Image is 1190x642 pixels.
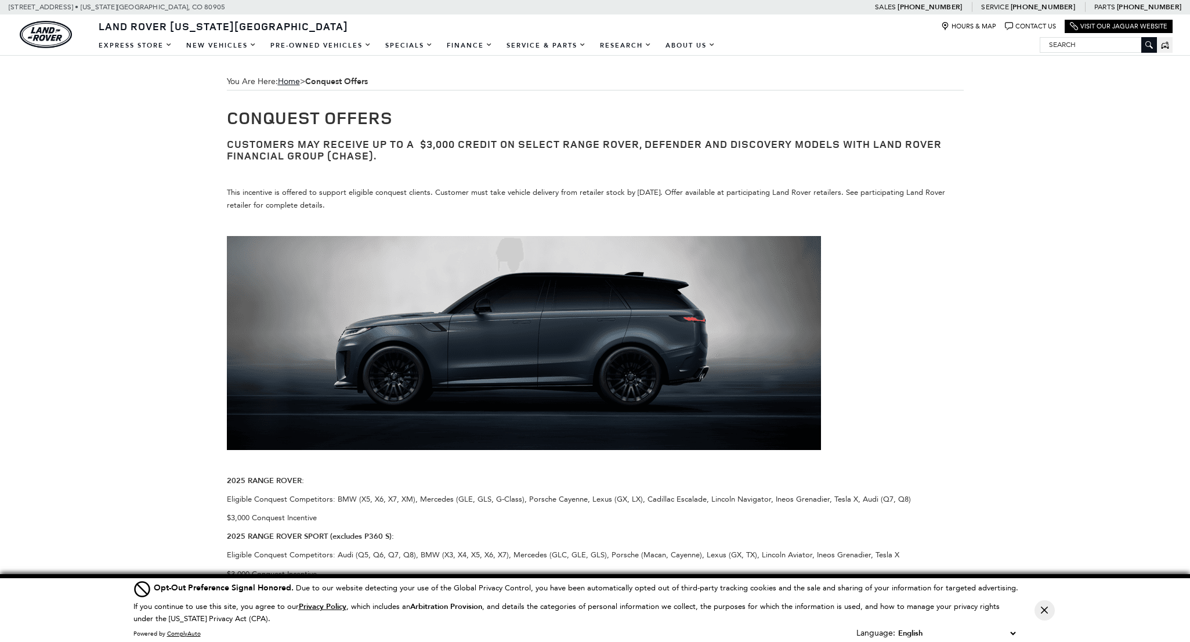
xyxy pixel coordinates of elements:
select: Language Select [895,627,1018,640]
strong: Arbitration Provision [410,601,482,612]
a: Home [278,77,300,86]
p: $3,000 Conquest Incentive [227,512,964,524]
strong: 2025 RANGE ROVER: [227,476,304,486]
button: Close Button [1035,600,1055,621]
a: [PHONE_NUMBER] [1117,2,1181,12]
span: > [278,77,368,86]
a: ComplyAuto [167,630,201,637]
span: Service [981,3,1008,11]
h3: Customers may receive up to a $3,000 credit on select Range Rover, Defender and Discovery models ... [227,139,964,162]
a: About Us [659,35,722,56]
span: Sales [875,3,896,11]
div: Powered by [133,630,201,637]
a: Finance [440,35,500,56]
p: This incentive is offered to support eligible conquest clients. Customer must take vehicle delive... [227,186,964,212]
img: Land Rover [20,21,72,48]
span: Opt-Out Preference Signal Honored . [154,582,296,593]
span: Land Rover [US_STATE][GEOGRAPHIC_DATA] [99,19,348,33]
a: New Vehicles [179,35,263,56]
strong: 2025 RANGE ROVER SPORT (excludes P360 S): [227,531,394,542]
p: Eligible Conquest Competitors: Audi (Q5, Q6, Q7, Q8), BMW (X3, X4, X5, X6, X7), Mercedes (GLC, GL... [227,549,964,561]
span: Parts [1094,3,1115,11]
a: land-rover [20,21,72,48]
strong: Conquest Offers [305,76,368,87]
div: Language: [856,629,895,637]
span: You Are Here: [227,73,964,90]
div: Due to our website detecting your use of the Global Privacy Control, you have been automatically ... [154,582,1018,594]
a: Service & Parts [500,35,593,56]
p: Eligible Conquest Competitors: BMW (X5, X6, X7, XM), Mercedes (GLE, GLS, G-Class), Porsche Cayenn... [227,493,964,506]
h1: Conquest Offers [227,108,964,127]
a: Pre-Owned Vehicles [263,35,378,56]
p: $3,000 Conquest Incentive [227,568,964,581]
a: Privacy Policy [299,602,346,611]
a: Land Rover [US_STATE][GEOGRAPHIC_DATA] [92,19,355,33]
a: Research [593,35,659,56]
a: [PHONE_NUMBER] [1011,2,1075,12]
a: Visit Our Jaguar Website [1070,22,1167,31]
a: Specials [378,35,440,56]
a: [STREET_ADDRESS] • [US_STATE][GEOGRAPHIC_DATA], CO 80905 [9,3,225,11]
a: [PHONE_NUMBER] [898,2,962,12]
p: If you continue to use this site, you agree to our , which includes an , and details the categori... [133,602,1000,623]
u: Privacy Policy [299,601,346,612]
input: Search [1040,38,1156,52]
a: EXPRESS STORE [92,35,179,56]
a: Contact Us [1005,22,1056,31]
nav: Main Navigation [92,35,722,56]
a: Hours & Map [941,22,996,31]
div: Breadcrumbs [227,73,964,90]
